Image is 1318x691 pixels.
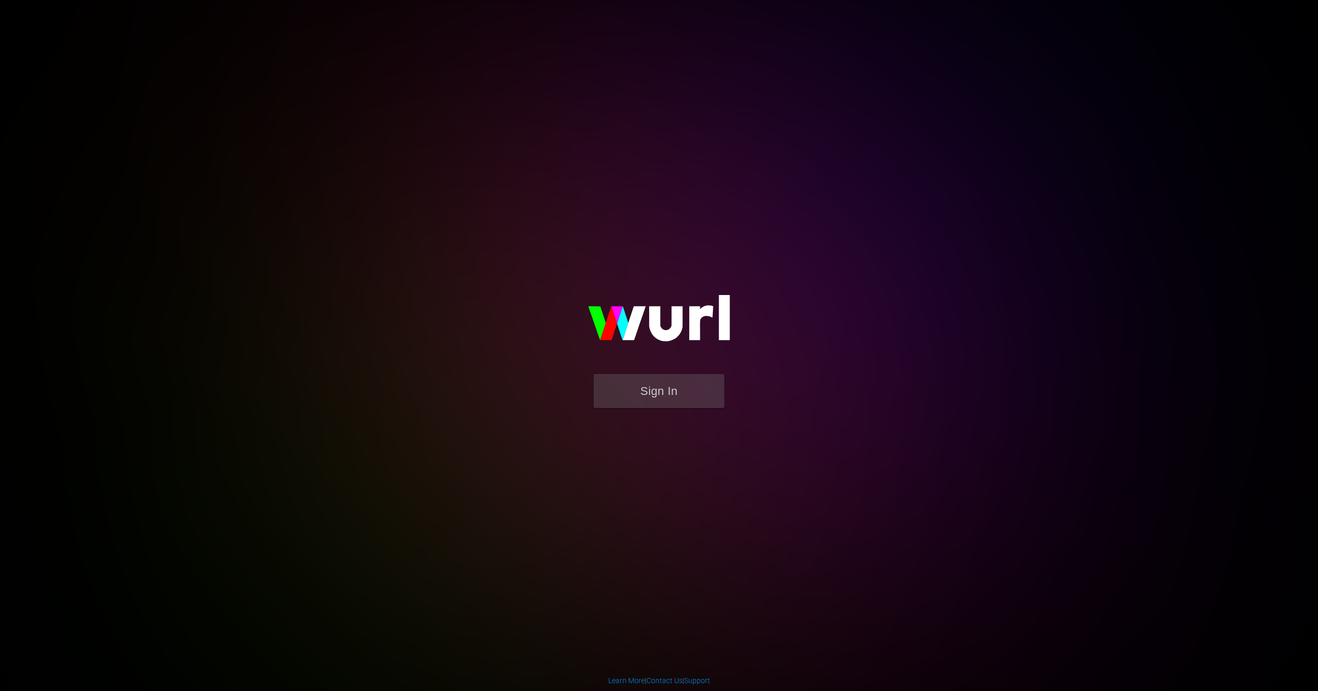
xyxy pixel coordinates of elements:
a: Support [684,676,710,685]
a: Contact Us [646,676,683,685]
div: | | [608,675,710,686]
img: wurl-logo-on-black-223613ac3d8ba8fe6dc639794a292ebdb59501304c7dfd60c99c58986ef67473.svg [554,273,764,374]
a: Learn More [608,676,645,685]
button: Sign In [594,374,724,408]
